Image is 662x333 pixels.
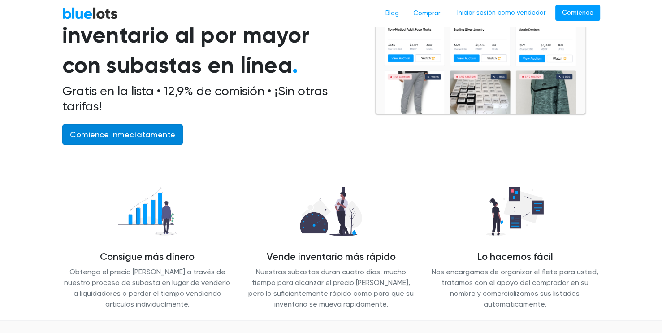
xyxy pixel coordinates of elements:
h2: Gratis en la lista • 12,9% de comisión • ¡Sin otras tarifas! [62,83,353,114]
img: recover_more-49f15717009a7689fa30a53869d6e2571c06f7df1acb54a68b0676dd95821868.png [110,182,184,241]
a: Lotes azules [62,7,118,20]
a: Blog [378,5,406,22]
p: Nuestras subastas duran cuatro días, mucho tiempo para alcanzar el precio [PERSON_NAME], pero lo ... [246,267,416,310]
h4: Vende inventario más rápido [246,251,416,263]
a: Comience inmediatamente [62,124,183,145]
h4: Consigue más dinero [62,251,233,263]
a: Iniciar sesión como vendedor [451,5,552,21]
a: Comience [555,5,600,21]
img: sell_faster-bd2504629311caa3513348c509a54ef7601065d855a39eafb26c6393f8aa8a46.png [293,182,369,241]
p: Nos encargamos de organizar el flete para usted, tratamos con el apoyo del comprador en su nombre... [430,267,600,310]
span: . [292,52,298,79]
a: Comprar [406,5,448,22]
img: we_manage-77d26b14627abc54d025a00e9d5ddefd645ea4957b3cc0d2b85b0966dac19dae.png [479,182,550,241]
p: Obtenga el precio [PERSON_NAME] a través de nuestro proceso de subasta en lugar de venderlo a liq... [62,267,233,310]
h4: Lo hacemos fácil [430,251,600,263]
